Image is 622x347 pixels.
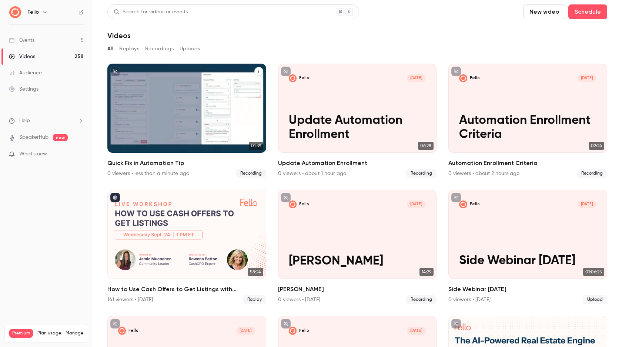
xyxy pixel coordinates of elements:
h6: Fello [27,9,39,16]
p: Fello [470,75,479,81]
li: Update Automation Enrollment [278,64,437,178]
button: unpublished [281,67,291,76]
p: Automation Enrollment Criteria [459,114,596,142]
li: Side Webinar September 18 2025 [448,190,607,304]
button: Uploads [180,43,200,55]
h1: Videos [107,31,131,40]
section: Videos [107,4,607,343]
a: 01:39Quick Fix in Automation Tip0 viewers • less than a minute agoRecording [107,64,266,178]
button: unpublished [451,193,461,202]
button: published [110,193,120,202]
span: [DATE] [236,327,255,334]
div: 0 viewers • about 1 hour ago [278,170,346,177]
p: Fello [299,202,309,207]
span: 06:28 [418,142,434,150]
a: 58:24How to Use Cash Offers to Get Listings with [PERSON_NAME] and Cash CPO141 viewers • [DATE]Re... [107,190,266,304]
span: Plan usage [37,330,61,336]
span: new [53,134,68,141]
iframe: Noticeable Trigger [75,151,84,158]
button: Replays [119,43,139,55]
li: help-dropdown-opener [9,117,84,125]
button: unpublished [110,319,120,329]
p: Fello [470,202,479,207]
img: Fello [9,6,21,18]
span: 58:24 [248,268,263,276]
span: [DATE] [407,327,426,334]
span: [DATE] [578,74,597,82]
a: Automation Enrollment Criteria Fello[DATE]Automation Enrollment Criteria02:24Automation Enrollmen... [448,64,607,178]
span: 01:06:25 [583,268,604,276]
div: 0 viewers • about 2 hours ago [448,170,519,177]
h2: Update Automation Enrollment [278,159,437,168]
button: unpublished [281,319,291,329]
div: Audience [9,69,42,77]
button: unpublished [110,67,120,76]
p: Fello [128,328,138,334]
a: Side Webinar September 18 2025Fello[DATE]Side Webinar [DATE]01:06:25Side Webinar [DATE]0 viewers ... [448,190,607,304]
span: [DATE] [407,74,426,82]
div: 141 viewers • [DATE] [107,296,153,303]
button: New video [523,4,565,19]
p: Side Webinar [DATE] [459,254,596,268]
button: unpublished [281,193,291,202]
span: 02:24 [589,142,604,150]
span: Upload [583,295,607,304]
img: Side Webinar September 18 2025 [459,201,467,208]
span: Recording [577,169,607,178]
span: What's new [19,150,47,158]
button: unpublished [451,319,461,329]
div: Events [9,37,34,44]
div: 0 viewers • [DATE] [448,296,491,303]
a: SpeakerHub [19,134,49,141]
button: Schedule [568,4,607,19]
div: Settings [9,85,39,93]
button: All [107,43,113,55]
img: Automation Enrollment Criteria [459,74,467,82]
span: Premium [9,329,33,338]
h2: [PERSON_NAME] [278,285,437,294]
img: Fello Influencer Interview: Austin Hellickson [289,327,297,334]
span: Recording [236,169,266,178]
div: 0 viewers • less than a minute ago [107,170,189,177]
button: Recordings [145,43,174,55]
p: Fello [299,75,309,81]
span: Recording [406,169,437,178]
li: Automation Enrollment Criteria [448,64,607,178]
p: Update Automation Enrollment [289,114,426,142]
span: [DATE] [407,201,426,208]
h2: Automation Enrollment Criteria [448,159,607,168]
span: 01:39 [249,142,263,150]
li: Quick Fix in Automation Tip [107,64,266,178]
span: Help [19,117,30,125]
a: Update Automation EnrollmentFello[DATE]Update Automation Enrollment06:28Update Automation Enrollm... [278,64,437,178]
h2: Quick Fix in Automation Tip [107,159,266,168]
span: Replay [243,295,266,304]
img: Side Webinar | The AI Powered Real Estate Engine [118,327,126,334]
img: Clawson [289,201,297,208]
div: Search for videos or events [114,8,188,16]
div: Videos [9,53,35,60]
span: [DATE] [578,201,597,208]
div: 0 viewers • [DATE] [278,296,320,303]
h2: Side Webinar [DATE] [448,285,607,294]
span: 14:29 [419,268,434,276]
li: How to Use Cash Offers to Get Listings with Rowena Patton and Cash CPO [107,190,266,304]
a: Manage [66,330,83,336]
span: Recording [406,295,437,304]
h2: How to Use Cash Offers to Get Listings with [PERSON_NAME] and Cash CPO [107,285,266,294]
a: ClawsonFello[DATE][PERSON_NAME]14:29[PERSON_NAME]0 viewers • [DATE]Recording [278,190,437,304]
img: Update Automation Enrollment [289,74,297,82]
li: Clawson [278,190,437,304]
p: [PERSON_NAME] [289,254,426,269]
p: Fello [299,328,309,334]
button: unpublished [451,67,461,76]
